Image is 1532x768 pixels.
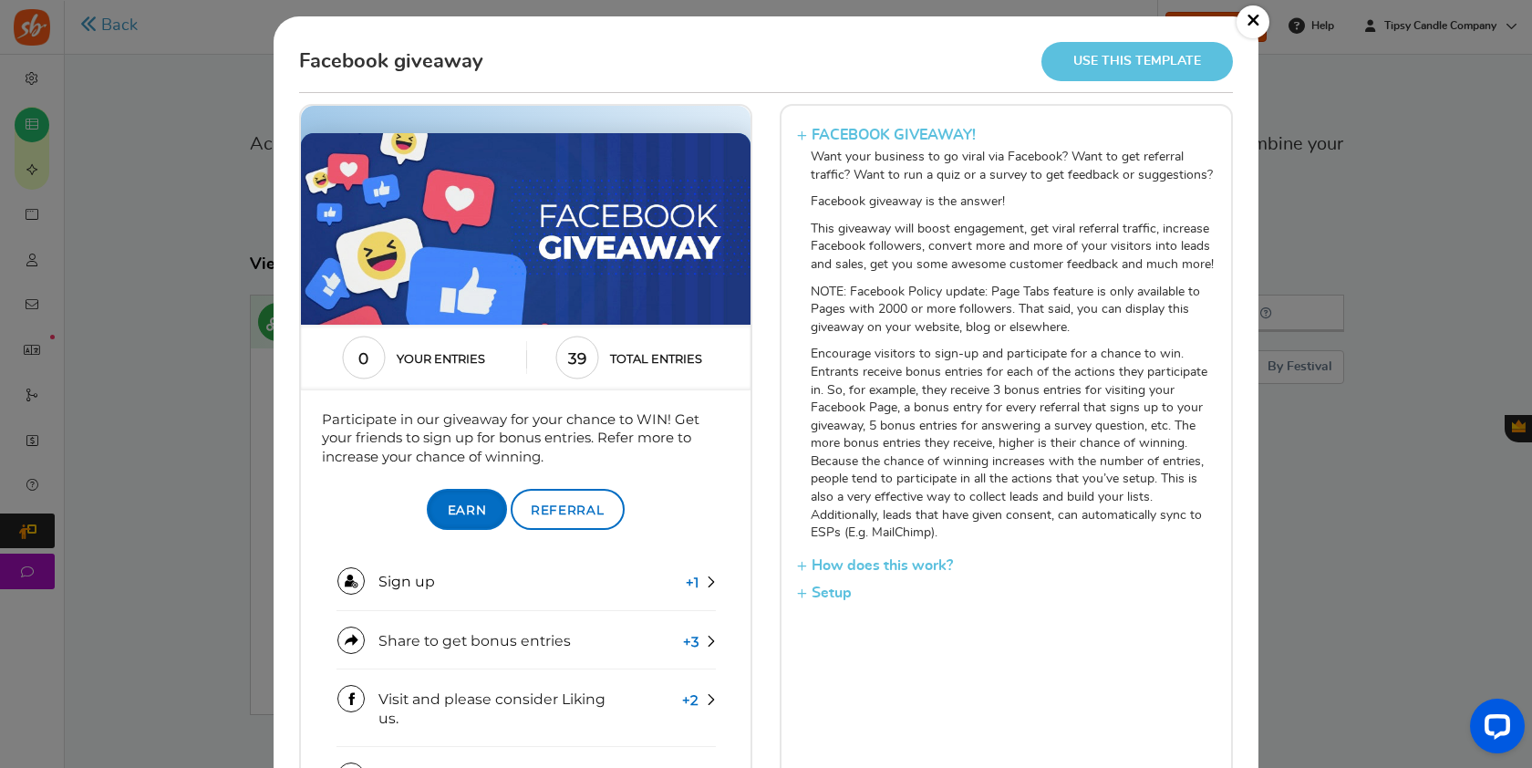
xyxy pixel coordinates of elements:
span: Earn [147,397,186,411]
h3: FACEBOOK GIVEAWAY! [797,121,1216,149]
h3: Setup [797,579,1216,607]
h1: Facebook giveaway [299,52,483,71]
a: Use this template [1041,42,1233,81]
p: Facebook giveaway is the answer! [811,193,1216,212]
span: Referral [230,397,303,411]
p: This giveaway will boost engagement, get viral referral traffic, increase Facebook followers, con... [811,221,1216,275]
p: Want your business to go viral via Facebook? Want to get referral traffic? Want to run a quiz or ... [811,149,1216,184]
iframe: LiveChat chat widget [1455,691,1532,768]
a: × [1237,5,1269,38]
strong: 39 [255,245,297,261]
h3: How does this work? [797,552,1216,579]
em: Your entries [96,247,184,261]
strong: 0 [42,245,84,261]
p: Encourage visitors to sign-up and participate for a chance to win. Entrants receive bonus entries... [811,346,1216,543]
div: Participate in our giveaway for your chance to WIN! Get your friends to sign up for bonus entries... [21,305,430,360]
em: Total entries [309,247,401,261]
p: NOTE: Facebook Policy update: Page Tabs feature is only available to Pages with 2000 or more foll... [811,284,1216,337]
